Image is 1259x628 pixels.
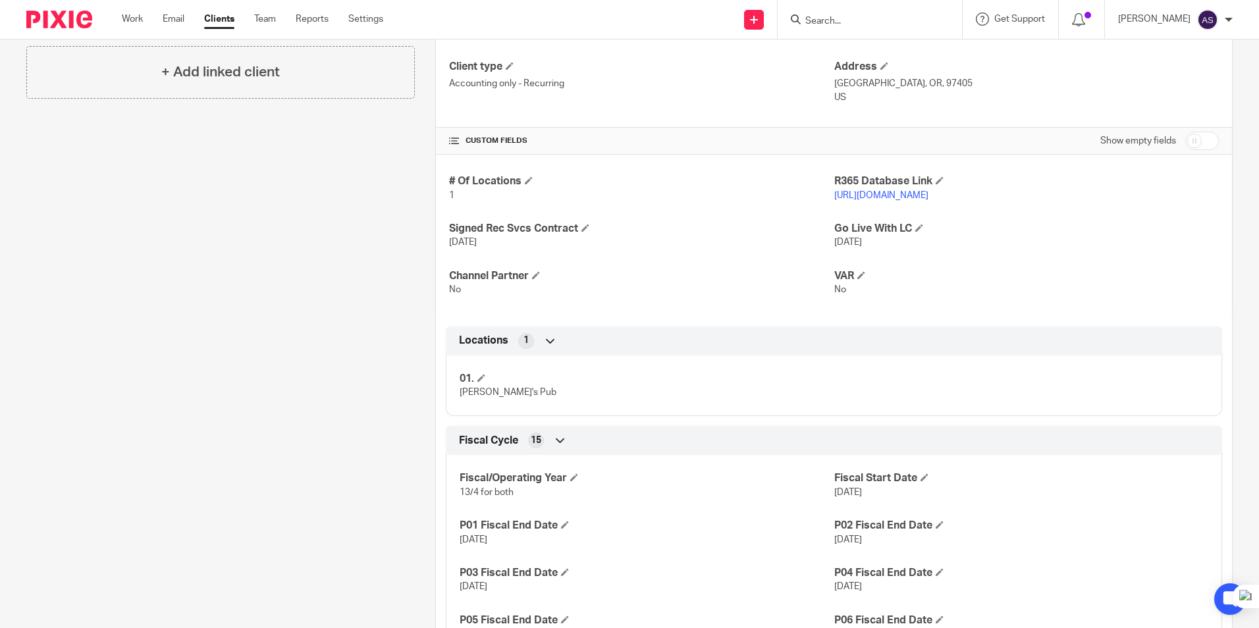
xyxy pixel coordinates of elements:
[834,77,1219,90] p: [GEOGRAPHIC_DATA], OR, 97405
[460,566,834,580] h4: P03 Fiscal End Date
[459,434,518,448] span: Fiscal Cycle
[1100,134,1176,147] label: Show empty fields
[834,614,1208,627] h4: P06 Fiscal End Date
[994,14,1045,24] span: Get Support
[834,582,862,591] span: [DATE]
[834,269,1219,283] h4: VAR
[460,582,487,591] span: [DATE]
[834,488,862,497] span: [DATE]
[459,334,508,348] span: Locations
[834,191,928,200] a: [URL][DOMAIN_NAME]
[449,77,834,90] p: Accounting only - Recurring
[449,238,477,247] span: [DATE]
[460,488,514,497] span: 13/4 for both
[834,519,1208,533] h4: P02 Fiscal End Date
[161,62,280,82] h4: + Add linked client
[834,60,1219,74] h4: Address
[1197,9,1218,30] img: svg%3E
[449,60,834,74] h4: Client type
[834,222,1219,236] h4: Go Live With LC
[834,91,1219,104] p: US
[204,13,234,26] a: Clients
[122,13,143,26] a: Work
[804,16,923,28] input: Search
[834,566,1208,580] h4: P04 Fiscal End Date
[460,535,487,544] span: [DATE]
[834,535,862,544] span: [DATE]
[834,471,1208,485] h4: Fiscal Start Date
[460,388,556,397] span: [PERSON_NAME]'s Pub
[523,334,529,347] span: 1
[449,174,834,188] h4: # Of Locations
[1118,13,1191,26] p: [PERSON_NAME]
[26,11,92,28] img: Pixie
[449,136,834,146] h4: CUSTOM FIELDS
[460,614,834,627] h4: P05 Fiscal End Date
[531,434,541,447] span: 15
[834,285,846,294] span: No
[163,13,184,26] a: Email
[296,13,329,26] a: Reports
[449,285,461,294] span: No
[460,519,834,533] h4: P01 Fiscal End Date
[460,372,834,386] h4: 01.
[834,174,1219,188] h4: R365 Database Link
[449,222,834,236] h4: Signed Rec Svcs Contract
[449,191,454,200] span: 1
[834,238,862,247] span: [DATE]
[460,471,834,485] h4: Fiscal/Operating Year
[348,13,383,26] a: Settings
[254,13,276,26] a: Team
[449,269,834,283] h4: Channel Partner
